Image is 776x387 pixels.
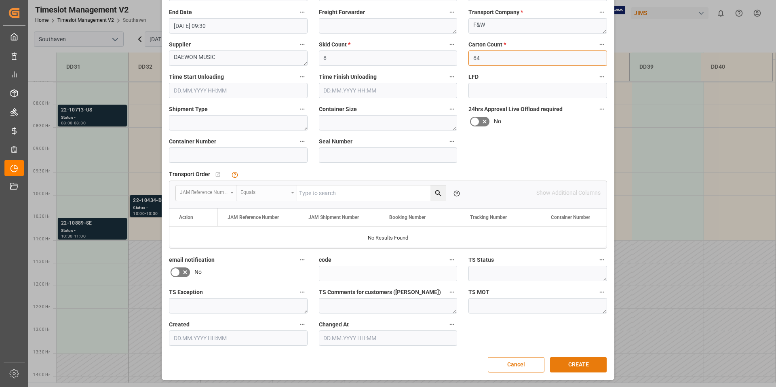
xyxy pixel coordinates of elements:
[297,287,308,297] button: TS Exception
[597,287,607,297] button: TS MOT
[389,215,426,220] span: Booking Number
[319,288,441,297] span: TS Comments for customers ([PERSON_NAME])
[319,40,350,49] span: Skid Count
[494,117,501,126] span: No
[447,287,457,297] button: TS Comments for customers ([PERSON_NAME])
[308,215,359,220] span: JAM Shipment Number
[319,256,331,264] span: code
[194,268,202,276] span: No
[597,39,607,50] button: Carton Count *
[297,39,308,50] button: Supplier
[447,136,457,147] button: Seal Number
[297,136,308,147] button: Container Number
[169,18,308,34] input: DD.MM.YYYY HH:MM
[319,330,458,346] input: DD.MM.YYYY HH:MM
[468,8,523,17] span: Transport Company
[319,320,349,329] span: Changed At
[597,254,607,265] button: TS Status
[470,215,507,220] span: Tracking Number
[319,83,458,98] input: DD.MM.YYYY HH:MM
[430,185,446,201] button: search button
[597,72,607,82] button: LFD
[468,256,494,264] span: TS Status
[597,7,607,17] button: Transport Company *
[447,254,457,265] button: code
[180,187,228,196] div: JAM Reference Number
[319,8,365,17] span: Freight Forwarder
[447,39,457,50] button: Skid Count *
[169,288,203,297] span: TS Exception
[176,185,236,201] button: open menu
[468,18,607,34] textarea: F&W
[179,215,193,220] div: Action
[468,105,563,114] span: 24hrs Approval Live Offload required
[319,137,352,146] span: Seal Number
[447,104,457,114] button: Container Size
[169,83,308,98] input: DD.MM.YYYY HH:MM
[297,254,308,265] button: email notification
[447,72,457,82] button: Time Finish Unloading
[169,256,215,264] span: email notification
[169,40,191,49] span: Supplier
[169,320,190,329] span: Created
[297,104,308,114] button: Shipment Type
[551,215,590,220] span: Container Number
[169,137,216,146] span: Container Number
[169,73,224,81] span: Time Start Unloading
[297,72,308,82] button: Time Start Unloading
[240,187,288,196] div: Equals
[468,73,479,81] span: LFD
[169,105,208,114] span: Shipment Type
[169,170,210,179] span: Transport Order
[319,105,357,114] span: Container Size
[447,319,457,330] button: Changed At
[169,50,308,66] textarea: DAEWON MUSIC
[297,7,308,17] button: End Date
[169,8,192,17] span: End Date
[297,185,446,201] input: Type to search
[228,215,279,220] span: JAM Reference Number
[297,319,308,330] button: Created
[468,40,506,49] span: Carton Count
[468,288,489,297] span: TS MOT
[597,104,607,114] button: 24hrs Approval Live Offload required
[236,185,297,201] button: open menu
[447,7,457,17] button: Freight Forwarder
[169,330,308,346] input: DD.MM.YYYY HH:MM
[550,357,607,372] button: CREATE
[319,73,377,81] span: Time Finish Unloading
[488,357,544,372] button: Cancel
